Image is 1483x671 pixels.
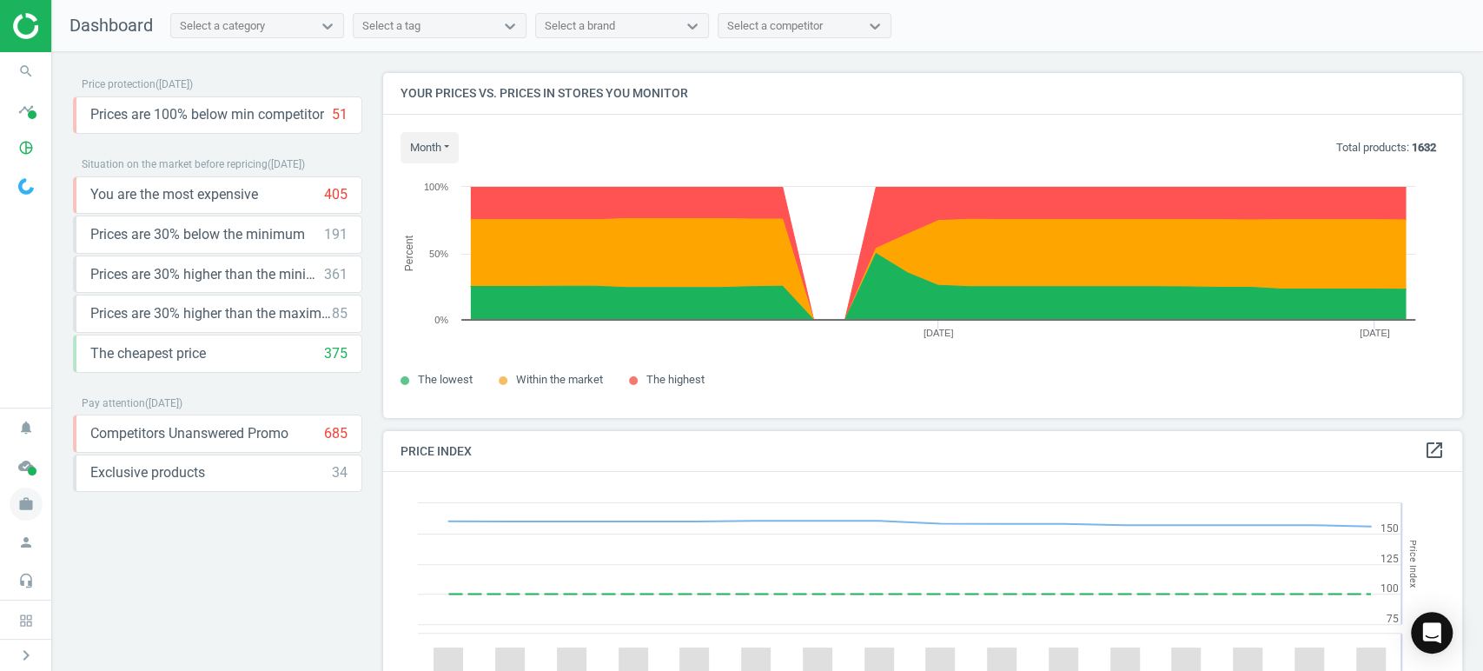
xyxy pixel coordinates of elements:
div: Select a tag [362,18,420,34]
text: 75 [1387,613,1399,625]
span: Competitors Unanswered Promo [90,424,288,443]
i: cloud_done [10,449,43,482]
i: notifications [10,411,43,444]
div: 375 [324,344,348,363]
img: ajHJNr6hYgQAAAAASUVORK5CYII= [13,13,136,39]
div: 85 [332,304,348,323]
tspan: [DATE] [1360,328,1390,338]
span: Exclusive products [90,463,205,482]
div: Select a competitor [727,18,823,34]
span: Price protection [82,78,156,90]
p: Total products: [1336,140,1436,156]
i: headset_mic [10,564,43,597]
i: work [10,488,43,521]
i: pie_chart_outlined [10,131,43,164]
tspan: [DATE] [924,328,954,338]
i: open_in_new [1424,440,1445,461]
div: 191 [324,225,348,244]
text: 100 [1380,582,1399,595]
tspan: Percent [402,235,414,271]
span: Pay attention [82,397,145,409]
h4: Price Index [383,431,1462,472]
i: search [10,55,43,88]
div: Open Intercom Messenger [1411,612,1453,654]
span: ( [DATE] ) [156,78,193,90]
span: You are the most expensive [90,185,258,204]
span: Prices are 30% higher than the maximal [90,304,332,323]
text: 50% [429,249,448,259]
div: 51 [332,105,348,124]
b: 1632 [1412,141,1436,154]
div: Select a brand [545,18,615,34]
text: 150 [1380,522,1399,535]
button: chevron_right [4,644,48,667]
span: Dashboard [70,15,153,36]
text: 100% [424,182,448,192]
div: 685 [324,424,348,443]
i: person [10,526,43,559]
span: The lowest [418,373,473,386]
div: 361 [324,265,348,284]
tspan: Price Index [1407,540,1419,588]
h4: Your prices vs. prices in stores you monitor [383,73,1462,114]
span: Within the market [516,373,603,386]
img: wGWNvw8QSZomAAAAABJRU5ErkJggg== [18,178,34,195]
button: month [401,132,459,163]
i: timeline [10,93,43,126]
span: Prices are 100% below min competitor [90,105,324,124]
span: ( [DATE] ) [145,397,182,409]
div: 405 [324,185,348,204]
text: 125 [1380,553,1399,565]
i: chevron_right [16,645,36,666]
span: ( [DATE] ) [268,158,305,170]
a: open_in_new [1424,440,1445,462]
span: The highest [646,373,705,386]
div: 34 [332,463,348,482]
span: Prices are 30% higher than the minimum [90,265,324,284]
span: Situation on the market before repricing [82,158,268,170]
div: Select a category [180,18,265,34]
span: The cheapest price [90,344,206,363]
text: 0% [434,315,448,325]
span: Prices are 30% below the minimum [90,225,305,244]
